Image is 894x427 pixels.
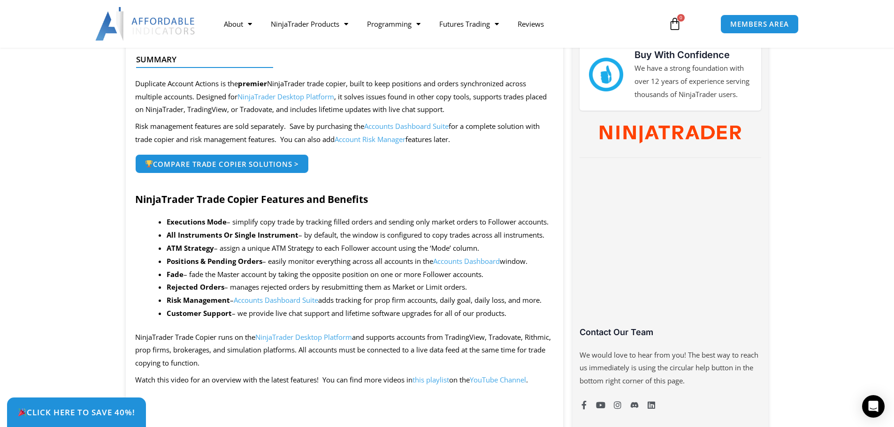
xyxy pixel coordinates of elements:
[261,13,358,35] a: NinjaTrader Products
[167,281,554,294] li: – manages rejected orders by resubmitting them as Market or Limit orders.
[580,327,761,337] h3: Contact Our Team
[214,13,657,35] nav: Menu
[167,295,230,305] b: Risk Management
[167,230,298,240] strong: All Instruments Or Single Instrument
[634,62,752,101] p: We have a strong foundation with over 12 years of experience serving thousands of NinjaTrader users.
[135,154,309,174] a: 🏆Compare Trade Copier Solutions >
[255,332,352,342] a: NinjaTrader Desktop Platform
[18,408,135,416] span: Click Here to save 40%!
[720,15,799,34] a: MEMBERS AREA
[167,217,227,226] strong: Executions Mode
[135,79,547,114] span: Duplicate Account Actions is the NinjaTrader trade copier, built to keep positions and orders syn...
[580,349,761,388] p: We would love to hear from you! The best way to reach us immediately is using the circular help b...
[214,13,261,35] a: About
[413,375,449,384] a: this playlist
[167,308,232,318] strong: Customer Support
[600,126,741,143] img: NinjaTrader Wordmark color RGB | Affordable Indicators – NinjaTrader
[335,135,405,144] a: Account Risk Manager
[167,256,262,266] strong: Positions & Pending Orders
[167,268,554,281] li: – fade the Master account by taking the opposite position on one or more Follower accounts.
[167,294,554,307] li: – adds tracking for prop firm accounts, daily goal, daily loss, and more.
[634,48,752,62] h3: Buy With Confidence
[135,374,554,387] p: Watch this video for an overview with the latest features! You can find more videos in on the .
[430,13,508,35] a: Futures Trading
[145,160,299,168] span: Compare Trade Copier Solutions >
[167,255,554,268] li: – easily monitor everything across all accounts in the window.
[167,270,183,279] strong: Fade
[238,79,267,88] strong: premier
[7,397,146,427] a: 🎉Click Here to save 40%!
[167,216,554,229] li: – simplify copy trade by tracking filled orders and sending only market orders to Follower accounts.
[677,14,685,22] span: 0
[364,121,449,131] a: Accounts Dashboard Suite
[862,395,885,418] div: Open Intercom Messenger
[167,307,554,320] li: – we provide live chat support and lifetime software upgrades for all of our products.
[589,58,623,91] img: mark thumbs good 43913 | Affordable Indicators – NinjaTrader
[95,7,196,41] img: LogoAI | Affordable Indicators – NinjaTrader
[234,295,318,305] a: Accounts Dashboard Suite
[470,375,526,384] a: YouTube Channel
[136,55,546,64] h4: Summary
[145,160,153,167] img: 🏆
[580,170,761,334] iframe: Customer reviews powered by Trustpilot
[135,332,551,368] span: NinjaTrader Trade Copier runs on the and supports accounts from TradingView, Tradovate, Rithmic, ...
[135,193,368,206] strong: NinjaTrader Trade Copier Features and Benefits
[167,229,554,242] li: – by default, the window is configured to copy trades across all instruments.
[18,408,26,416] img: 🎉
[730,21,789,28] span: MEMBERS AREA
[167,242,554,255] li: – assign a unique ATM Strategy to each Follower account using the ‘Mode’ column.
[358,13,430,35] a: Programming
[237,92,334,101] a: NinjaTrader Desktop Platform
[433,256,500,266] a: Accounts Dashboard
[167,282,224,292] b: Rejected Orders
[508,13,553,35] a: Reviews
[654,10,695,37] a: 0
[167,243,214,253] b: ATM Strategy
[135,120,554,146] p: Risk management features are sold separately. Save by purchasing the for a complete solution with...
